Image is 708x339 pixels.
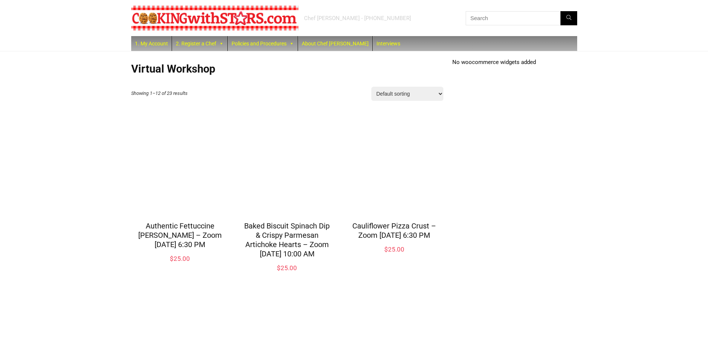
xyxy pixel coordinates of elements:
[384,246,388,253] span: $
[298,36,372,51] a: About Chef [PERSON_NAME]
[277,264,297,272] bdi: 25.00
[131,6,298,31] img: Chef Paula's Cooking With Stars
[170,255,190,262] bdi: 25.00
[244,221,330,258] a: Baked Biscuit Spinach Dip & Crispy Parmesan Artichoke Hearts – Zoom [DATE] 10:00 AM
[131,36,172,51] a: 1. My Account
[371,87,443,101] select: Shop order
[138,221,222,249] a: Authentic Fettuccine [PERSON_NAME] – Zoom [DATE] 6:30 PM
[131,63,443,75] h1: Virtual Workshop
[304,15,411,22] div: Chef [PERSON_NAME] - [PHONE_NUMBER]
[373,36,404,51] a: Interviews
[277,264,281,272] span: $
[172,36,227,51] a: 2. Register a Chef
[560,11,577,25] button: Search
[131,87,191,100] p: Showing 1–12 of 23 results
[466,11,577,25] input: Search
[228,36,298,51] a: Policies and Procedures
[170,255,174,262] span: $
[384,246,404,253] bdi: 25.00
[452,59,577,65] p: No woocommerce widgets added
[352,221,436,240] a: Cauliflower Pizza Crust – Zoom [DATE] 6:30 PM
